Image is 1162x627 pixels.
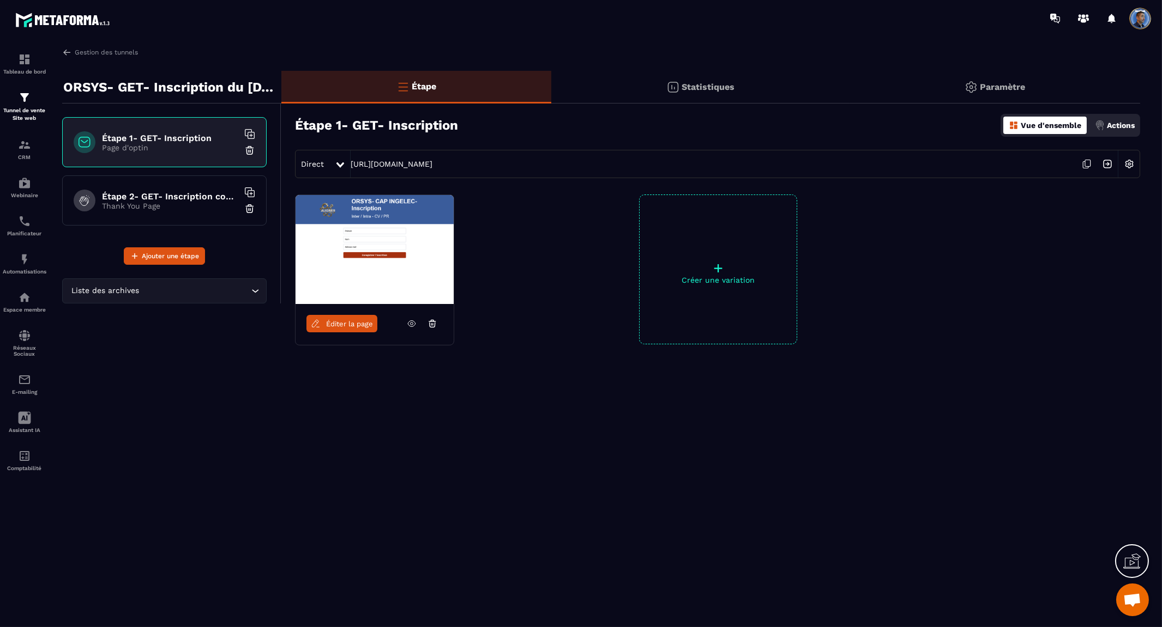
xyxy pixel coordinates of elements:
[1107,121,1135,130] p: Actions
[640,260,797,276] p: +
[102,143,238,152] p: Page d'optin
[682,82,735,92] p: Statistiques
[295,118,458,133] h3: Étape 1- GET- Inscription
[980,82,1026,92] p: Paramètre
[3,107,46,122] p: Tunnel de vente Site web
[296,195,454,304] img: image
[142,285,249,297] input: Search for option
[3,365,46,403] a: emailemailE-mailing
[1009,120,1019,130] img: dashboard-orange.40269519.svg
[15,10,113,30] img: logo
[3,427,46,433] p: Assistant IA
[3,307,46,313] p: Espace membre
[18,329,31,342] img: social-network
[3,465,46,471] p: Comptabilité
[18,138,31,151] img: formation
[326,320,373,328] span: Éditer la page
[18,215,31,228] img: scheduler
[3,283,46,321] a: automationsautomationsEspace membre
[301,160,324,168] span: Direct
[62,47,72,57] img: arrow
[306,315,377,332] a: Éditer la page
[3,154,46,160] p: CRM
[412,81,437,92] p: Étape
[142,251,199,261] span: Ajouter une étape
[1095,120,1105,130] img: actions.d6e523a2.png
[666,81,679,94] img: stats.20deebd0.svg
[1119,154,1140,174] img: setting-w.858f3a88.svg
[396,80,410,93] img: bars-o.4a397970.svg
[18,449,31,462] img: accountant
[3,321,46,365] a: social-networksocial-networkRéseaux Sociaux
[244,203,255,214] img: trash
[3,69,46,75] p: Tableau de bord
[3,245,46,283] a: automationsautomationsAutomatisations
[3,130,46,168] a: formationformationCRM
[3,441,46,479] a: accountantaccountantComptabilité
[18,253,31,266] img: automations
[351,160,432,168] a: [URL][DOMAIN_NAME]
[102,202,238,210] p: Thank You Page
[69,285,142,297] span: Liste des archives
[18,53,31,66] img: formation
[18,176,31,190] img: automations
[3,206,46,245] a: schedulerschedulerPlanificateur
[102,133,238,143] h6: Étape 1- GET- Inscription
[3,230,46,236] p: Planificateur
[640,276,797,284] p: Créer une variation
[244,145,255,156] img: trash
[1097,154,1118,174] img: arrow-next.bcc2205e.svg
[102,191,238,202] h6: Étape 2- GET- Inscription confirmé
[3,403,46,441] a: Assistant IA
[3,168,46,206] a: automationsautomationsWebinaire
[3,269,46,275] p: Automatisations
[63,76,273,98] p: ORSYS- GET- Inscription du [DATE]
[3,192,46,198] p: Webinaire
[3,345,46,357] p: Réseaux Sociaux
[62,47,138,57] a: Gestion des tunnels
[18,91,31,104] img: formation
[3,45,46,83] a: formationformationTableau de bord
[1116,583,1149,616] div: Ouvrir le chat
[62,278,267,303] div: Search for option
[124,247,205,265] button: Ajouter une étape
[18,291,31,304] img: automations
[965,81,978,94] img: setting-gr.5f69749f.svg
[1021,121,1081,130] p: Vue d'ensemble
[18,373,31,386] img: email
[3,83,46,130] a: formationformationTunnel de vente Site web
[3,389,46,395] p: E-mailing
